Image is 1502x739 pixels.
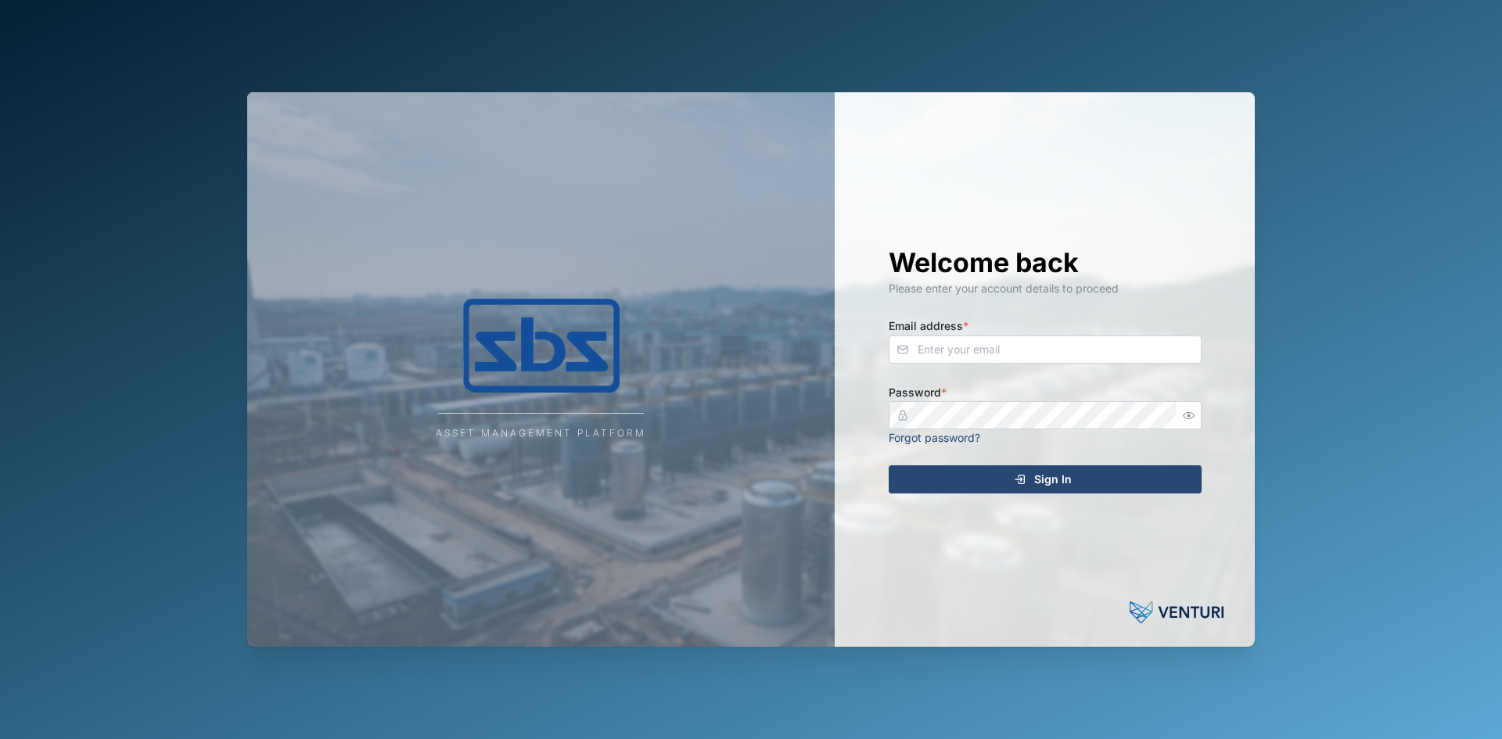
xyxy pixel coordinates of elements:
[889,335,1202,364] input: Enter your email
[889,317,968,335] label: Email address
[385,299,698,393] img: Company Logo
[889,246,1202,280] h1: Welcome back
[889,431,980,444] a: Forgot password?
[889,280,1202,297] div: Please enter your account details to proceed
[436,426,646,441] div: Asset Management Platform
[1034,466,1072,493] span: Sign In
[889,384,947,401] label: Password
[1130,597,1224,628] img: Powered by: Venturi
[889,465,1202,493] button: Sign In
